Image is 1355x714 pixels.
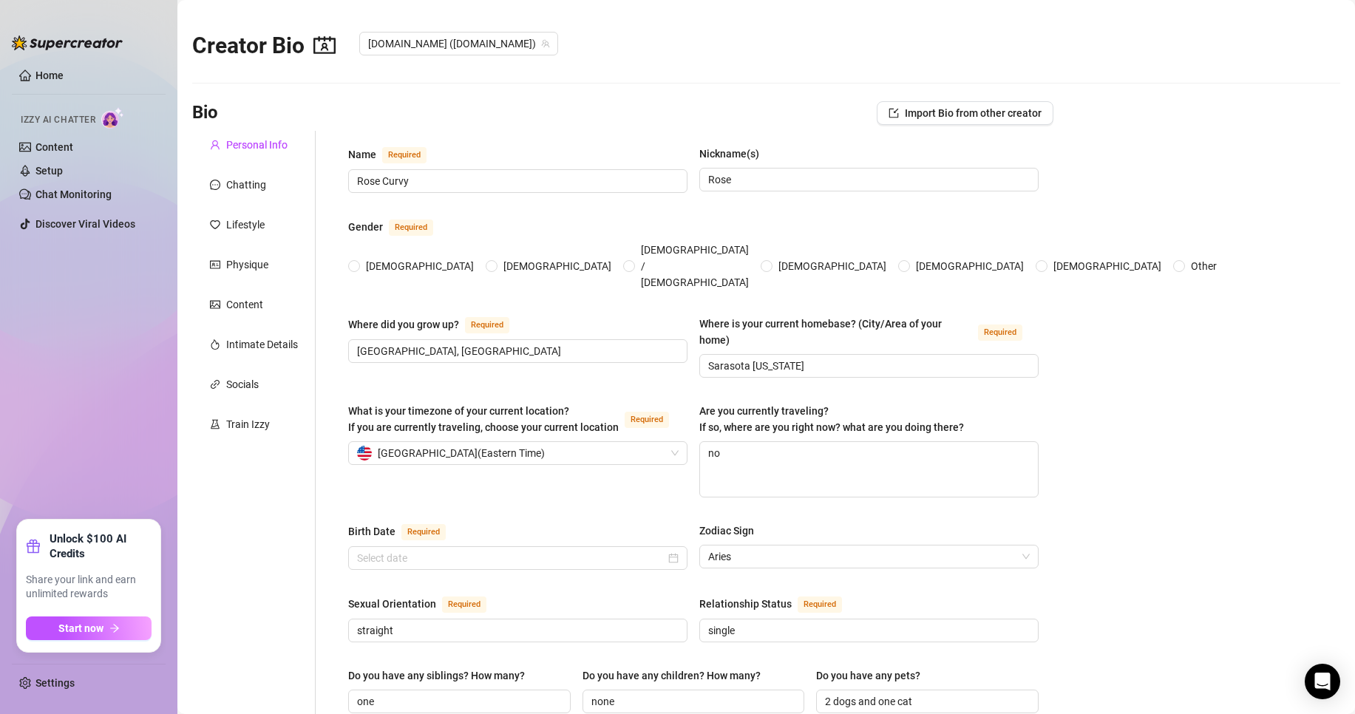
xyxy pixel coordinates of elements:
span: user [210,140,220,150]
div: Relationship Status [699,596,792,612]
label: Do you have any siblings? How many? [348,667,535,684]
textarea: no [700,442,1038,497]
div: Name [348,146,376,163]
div: Physique [226,256,268,273]
input: Nickname(s) [708,171,1027,188]
span: Required [465,317,509,333]
span: message [210,180,220,190]
input: Do you have any children? How many? [591,693,793,710]
label: Birth Date [348,523,462,540]
h2: Creator Bio [192,32,336,60]
span: idcard [210,259,220,270]
strong: Unlock $100 AI Credits [50,531,152,561]
span: [GEOGRAPHIC_DATA] ( Eastern Time ) [378,442,545,464]
div: Nickname(s) [699,146,759,162]
span: Aries [708,545,1030,568]
div: Where did you grow up? [348,316,459,333]
span: [DEMOGRAPHIC_DATA] [360,258,480,274]
label: Do you have any pets? [816,667,931,684]
img: us [357,446,372,460]
span: Other [1185,258,1223,274]
span: Required [978,324,1022,341]
div: Birth Date [348,523,395,540]
span: [DEMOGRAPHIC_DATA] [1047,258,1167,274]
span: What is your timezone of your current location? If you are currently traveling, choose your curre... [348,405,619,433]
div: Content [226,296,263,313]
label: Zodiac Sign [699,523,764,539]
input: Do you have any pets? [825,693,1027,710]
input: Where did you grow up? [357,343,676,359]
input: Relationship Status [708,622,1027,639]
a: Content [35,141,73,153]
span: contacts [313,34,336,56]
a: Home [35,69,64,81]
span: gift [26,539,41,554]
span: Import Bio from other creator [905,107,1042,119]
div: Zodiac Sign [699,523,754,539]
span: [DEMOGRAPHIC_DATA] [772,258,892,274]
a: Discover Viral Videos [35,218,135,230]
div: Where is your current homebase? (City/Area of your home) [699,316,972,348]
a: Settings [35,677,75,689]
div: Lifestyle [226,217,265,233]
span: Are you currently traveling? If so, where are you right now? what are you doing there? [699,405,964,433]
span: Share your link and earn unlimited rewards [26,573,152,602]
div: Sexual Orientation [348,596,436,612]
span: Rose.Curvy.free (rose.curvy.free) [368,33,549,55]
a: Setup [35,165,63,177]
label: Do you have any children? How many? [583,667,771,684]
span: [DEMOGRAPHIC_DATA] [910,258,1030,274]
img: logo-BBDzfeDw.svg [12,35,123,50]
span: picture [210,299,220,310]
input: Birth Date [357,550,665,566]
h3: Bio [192,101,218,125]
img: AI Chatter [101,107,124,129]
span: link [210,379,220,390]
div: Open Intercom Messenger [1305,664,1340,699]
span: Required [625,412,669,428]
label: Gender [348,218,449,236]
div: Do you have any children? How many? [583,667,761,684]
div: Socials [226,376,259,392]
input: Name [357,173,676,189]
span: Required [442,596,486,613]
a: Chat Monitoring [35,188,112,200]
span: arrow-right [109,623,120,633]
span: Required [382,147,427,163]
span: Required [798,596,842,613]
div: Intimate Details [226,336,298,353]
input: Sexual Orientation [357,622,676,639]
label: Name [348,146,443,163]
div: Gender [348,219,383,235]
label: Sexual Orientation [348,595,503,613]
label: Relationship Status [699,595,858,613]
span: fire [210,339,220,350]
label: Nickname(s) [699,146,770,162]
span: Start now [58,622,103,634]
span: team [541,39,550,48]
span: Izzy AI Chatter [21,113,95,127]
span: Required [401,524,446,540]
div: Do you have any siblings? How many? [348,667,525,684]
div: Chatting [226,177,266,193]
label: Where is your current homebase? (City/Area of your home) [699,316,1039,348]
span: import [889,108,899,118]
button: Start nowarrow-right [26,616,152,640]
span: [DEMOGRAPHIC_DATA] / [DEMOGRAPHIC_DATA] [635,242,755,290]
input: Do you have any siblings? How many? [357,693,559,710]
label: Where did you grow up? [348,316,526,333]
div: Do you have any pets? [816,667,920,684]
span: heart [210,220,220,230]
span: [DEMOGRAPHIC_DATA] [497,258,617,274]
span: experiment [210,419,220,429]
div: Train Izzy [226,416,270,432]
div: Personal Info [226,137,288,153]
input: Where is your current homebase? (City/Area of your home) [708,358,1027,374]
span: Required [389,220,433,236]
button: Import Bio from other creator [877,101,1053,125]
